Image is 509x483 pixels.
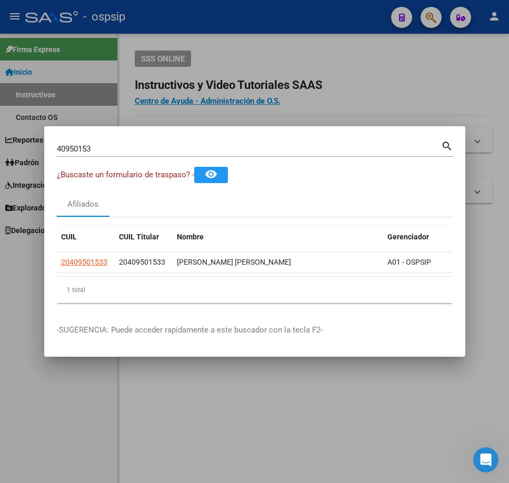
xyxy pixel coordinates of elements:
span: CUIL Titular [119,233,159,241]
mat-icon: remove_red_eye [205,168,217,180]
span: 20409501533 [119,258,165,266]
datatable-header-cell: CUIL [57,226,115,248]
iframe: Intercom live chat [473,447,498,472]
span: ¿Buscaste un formulario de traspaso? - [57,170,194,179]
span: A01 - OSPSIP [387,258,431,266]
mat-icon: search [441,139,453,152]
datatable-header-cell: Nombre [173,226,383,248]
span: Nombre [177,233,204,241]
div: [PERSON_NAME] [PERSON_NAME] [177,256,379,268]
p: -SUGERENCIA: Puede acceder rapidamente a este buscador con la tecla F2- [57,324,453,336]
datatable-header-cell: CUIL Titular [115,226,173,248]
span: CUIL [61,233,77,241]
span: 20409501533 [61,258,107,266]
datatable-header-cell: Gerenciador [383,226,457,248]
div: Afiliados [67,198,98,210]
span: Gerenciador [387,233,429,241]
div: 1 total [57,277,453,303]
